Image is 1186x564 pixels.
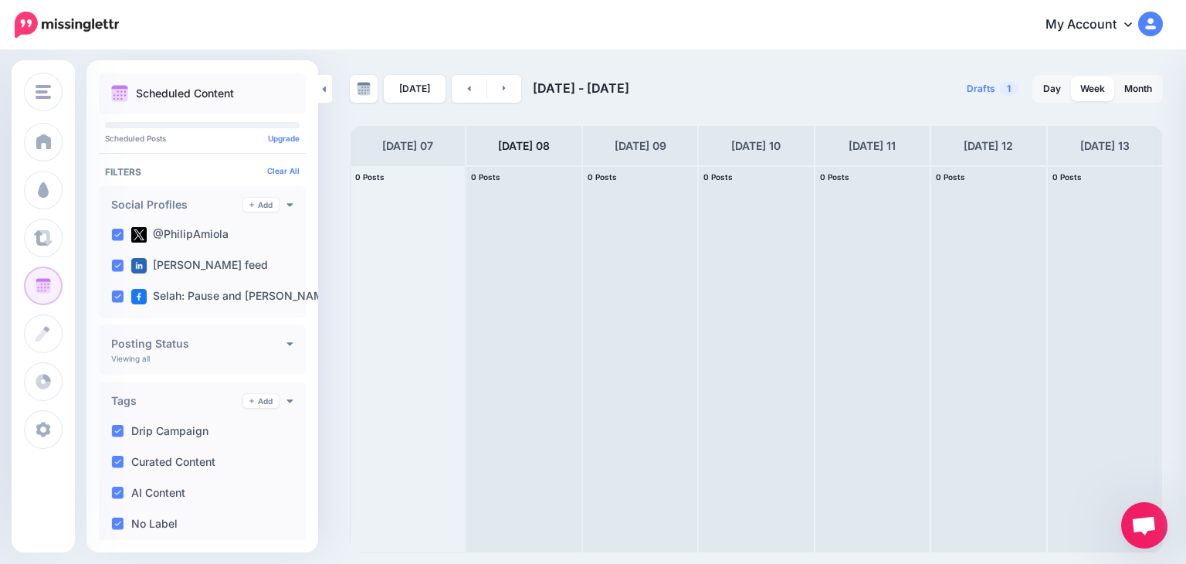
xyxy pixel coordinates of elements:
span: 0 Posts [936,172,965,182]
span: 0 Posts [588,172,617,182]
a: Add [243,394,279,408]
img: calendar.png [111,85,128,102]
p: Scheduled Content [136,88,234,99]
img: menu.png [36,85,51,99]
span: Drafts [967,84,995,93]
label: Curated Content [131,457,215,467]
a: Drafts1 [957,75,1028,103]
a: Upgrade [268,134,300,143]
h4: Social Profiles [111,199,243,210]
p: Viewing all [111,354,150,363]
label: [PERSON_NAME] feed [131,258,268,274]
img: Missinglettr [15,12,119,38]
h4: [DATE] 11 [849,137,896,155]
span: 0 Posts [703,172,733,182]
a: Week [1071,76,1114,101]
img: calendar-grey-darker.png [357,82,371,96]
img: twitter-square.png [131,227,147,243]
h4: [DATE] 08 [498,137,550,155]
label: @PhilipAmiola [131,227,229,243]
label: Drip Campaign [131,426,208,437]
h4: [DATE] 13 [1080,137,1130,155]
label: No Label [131,518,178,529]
span: 0 Posts [1052,172,1082,182]
span: [DATE] - [DATE] [533,80,629,96]
h4: Posting Status [111,338,286,349]
h4: [DATE] 12 [964,137,1013,155]
h4: [DATE] 09 [615,137,666,155]
a: Clear All [267,166,300,175]
div: Open chat [1121,502,1167,549]
h4: Filters [105,166,300,178]
a: My Account [1030,6,1163,44]
span: 0 Posts [820,172,849,182]
span: 0 Posts [471,172,500,182]
a: Day [1034,76,1070,101]
h4: [DATE] 07 [382,137,433,155]
label: Selah: Pause and [PERSON_NAME]… [131,289,344,304]
a: Month [1115,76,1161,101]
h4: Tags [111,396,243,406]
h4: [DATE] 10 [731,137,781,155]
span: 0 Posts [355,172,385,182]
a: Add [243,198,279,212]
img: linkedin-square.png [131,258,147,274]
p: Scheduled Posts [105,134,300,142]
img: facebook-square.png [131,289,147,304]
label: AI Content [131,488,185,498]
a: [DATE] [384,75,446,103]
span: 1 [999,81,1018,96]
